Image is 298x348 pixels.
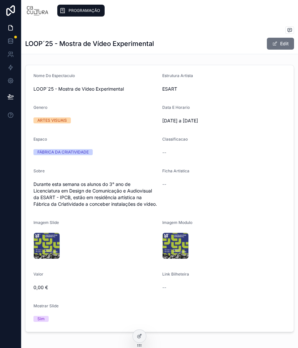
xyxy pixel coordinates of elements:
span: Durante esta semana os alunos do 3° ano de Licenciatura em Design de Comunicação e Audiovisual da... [33,181,157,207]
span: -- [162,149,166,156]
span: Nome Do Espectaculo [33,73,75,78]
button: Edit [267,38,294,50]
span: Ficha Artistica [162,168,189,173]
span: Sobre [33,168,45,173]
div: Sim [37,316,45,322]
div: ARTES VISUAIS [37,117,67,123]
span: ESART [162,86,286,92]
span: Classificacao [162,137,188,142]
span: Estrutura Artista [162,73,193,78]
span: Genero [33,105,47,110]
div: scrollable content [54,3,293,18]
span: Data E Horario [162,105,190,110]
a: PROGRAMAÇÃO [57,5,105,17]
span: Valor [33,272,43,277]
span: LOOP´25 - Mostra de Vídeo Experimental [33,86,157,92]
span: Imagem Modulo [162,220,192,225]
span: Mostrar Slide [33,303,59,308]
span: [DATE] a [DATE] [162,117,286,124]
img: App logo [26,5,49,16]
span: 0,00 € [33,284,157,291]
h1: LOOP´25 - Mostra de Vídeo Experimental [25,39,154,48]
span: Espaco [33,137,47,142]
span: Link Bilheteira [162,272,189,277]
span: -- [162,284,166,291]
span: -- [162,181,166,188]
div: FÁBRICA DA CRIATIVIDADE [37,149,89,155]
span: PROGRAMAÇÃO [69,8,100,13]
span: Imagem Slide [33,220,59,225]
